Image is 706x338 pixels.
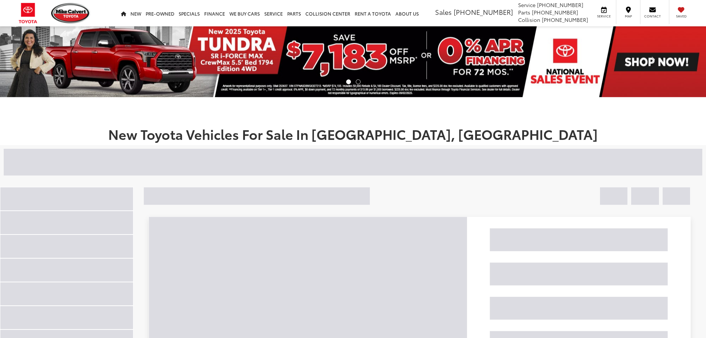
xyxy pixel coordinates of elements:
span: Collision [518,16,540,23]
span: [PHONE_NUMBER] [537,1,583,9]
span: Service [518,1,536,9]
span: Sales [435,7,452,17]
span: Service [596,14,612,19]
span: Parts [518,9,530,16]
span: Map [620,14,636,19]
img: Mike Calvert Toyota [51,3,90,23]
span: [PHONE_NUMBER] [542,16,588,23]
span: Saved [673,14,689,19]
span: Contact [644,14,661,19]
span: [PHONE_NUMBER] [454,7,513,17]
span: [PHONE_NUMBER] [532,9,578,16]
